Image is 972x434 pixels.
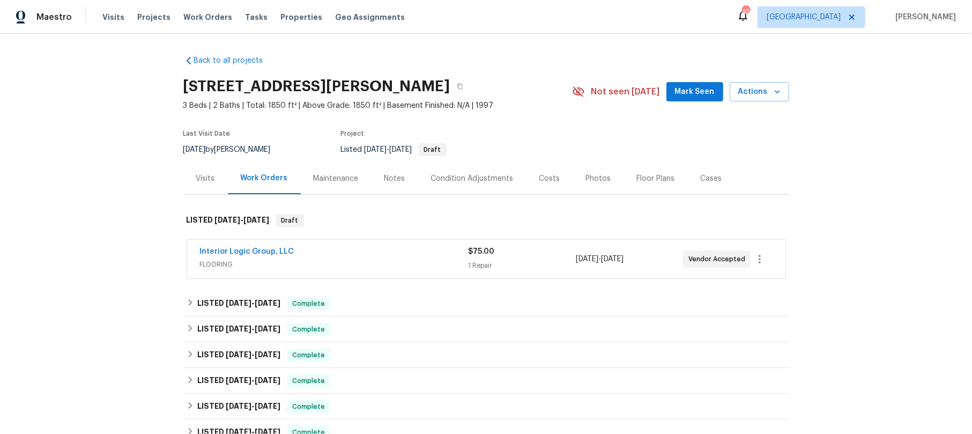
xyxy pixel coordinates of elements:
span: Listed [341,146,447,153]
span: [DATE] [601,255,624,263]
h6: LISTED [197,297,280,310]
span: Visits [102,12,124,23]
span: [DATE] [226,402,251,410]
h6: LISTED [197,349,280,362]
span: Properties [280,12,322,23]
div: Maintenance [314,173,359,184]
span: [DATE] [226,299,251,307]
span: $75.00 [469,248,495,255]
span: [DATE] [390,146,412,153]
span: Complete [288,324,329,335]
span: - [226,299,280,307]
span: Vendor Accepted [688,254,750,264]
button: Mark Seen [666,82,723,102]
span: Mark Seen [675,85,715,99]
div: by [PERSON_NAME] [183,143,284,156]
span: Geo Assignments [335,12,405,23]
div: LISTED [DATE]-[DATE]Complete [183,394,789,420]
h2: [STREET_ADDRESS][PERSON_NAME] [183,81,450,92]
span: [DATE] [255,299,280,307]
span: - [365,146,412,153]
div: Visits [196,173,215,184]
span: - [226,402,280,410]
span: Complete [288,350,329,361]
div: Condition Adjustments [431,173,514,184]
span: Actions [738,85,781,99]
span: Last Visit Date [183,130,231,137]
span: Complete [288,401,329,412]
span: [DATE] [215,216,241,224]
span: Tasks [245,13,268,21]
div: 45 [742,6,750,17]
button: Copy Address [450,77,470,96]
span: Project [341,130,365,137]
div: Work Orders [241,173,288,183]
span: [DATE] [255,402,280,410]
h6: LISTED [197,374,280,387]
span: [DATE] [183,146,206,153]
span: Maestro [36,12,72,23]
span: Projects [137,12,170,23]
span: [DATE] [226,325,251,333]
span: [DATE] [576,255,598,263]
div: LISTED [DATE]-[DATE]Draft [183,203,789,238]
div: LISTED [DATE]-[DATE]Complete [183,342,789,368]
div: Notes [384,173,405,184]
span: [PERSON_NAME] [891,12,956,23]
a: Back to all projects [183,55,286,66]
h6: LISTED [197,323,280,336]
span: Complete [288,376,329,386]
button: Actions [730,82,789,102]
div: LISTED [DATE]-[DATE]Complete [183,291,789,317]
div: Costs [539,173,560,184]
span: Draft [277,215,303,226]
span: - [226,325,280,333]
span: [DATE] [365,146,387,153]
span: [GEOGRAPHIC_DATA] [767,12,841,23]
span: [DATE] [255,351,280,358]
a: Interior Logic Group, LLC [200,248,294,255]
span: - [576,254,624,264]
span: - [226,351,280,358]
div: Photos [586,173,611,184]
h6: LISTED [187,214,270,227]
span: [DATE] [226,377,251,384]
span: [DATE] [244,216,270,224]
div: Floor Plans [637,173,675,184]
span: Not seen [DATE] [591,86,660,97]
h6: LISTED [197,400,280,413]
span: [DATE] [255,325,280,333]
span: Complete [288,298,329,309]
span: 3 Beds | 2 Baths | Total: 1850 ft² | Above Grade: 1850 ft² | Basement Finished: N/A | 1997 [183,100,572,111]
span: Draft [420,146,446,153]
span: - [226,377,280,384]
div: 1 Repair [469,260,576,271]
span: [DATE] [255,377,280,384]
div: Cases [701,173,722,184]
div: LISTED [DATE]-[DATE]Complete [183,368,789,394]
span: - [215,216,270,224]
span: [DATE] [226,351,251,358]
div: LISTED [DATE]-[DATE]Complete [183,317,789,342]
span: Work Orders [183,12,232,23]
span: FLOORING [200,259,469,270]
